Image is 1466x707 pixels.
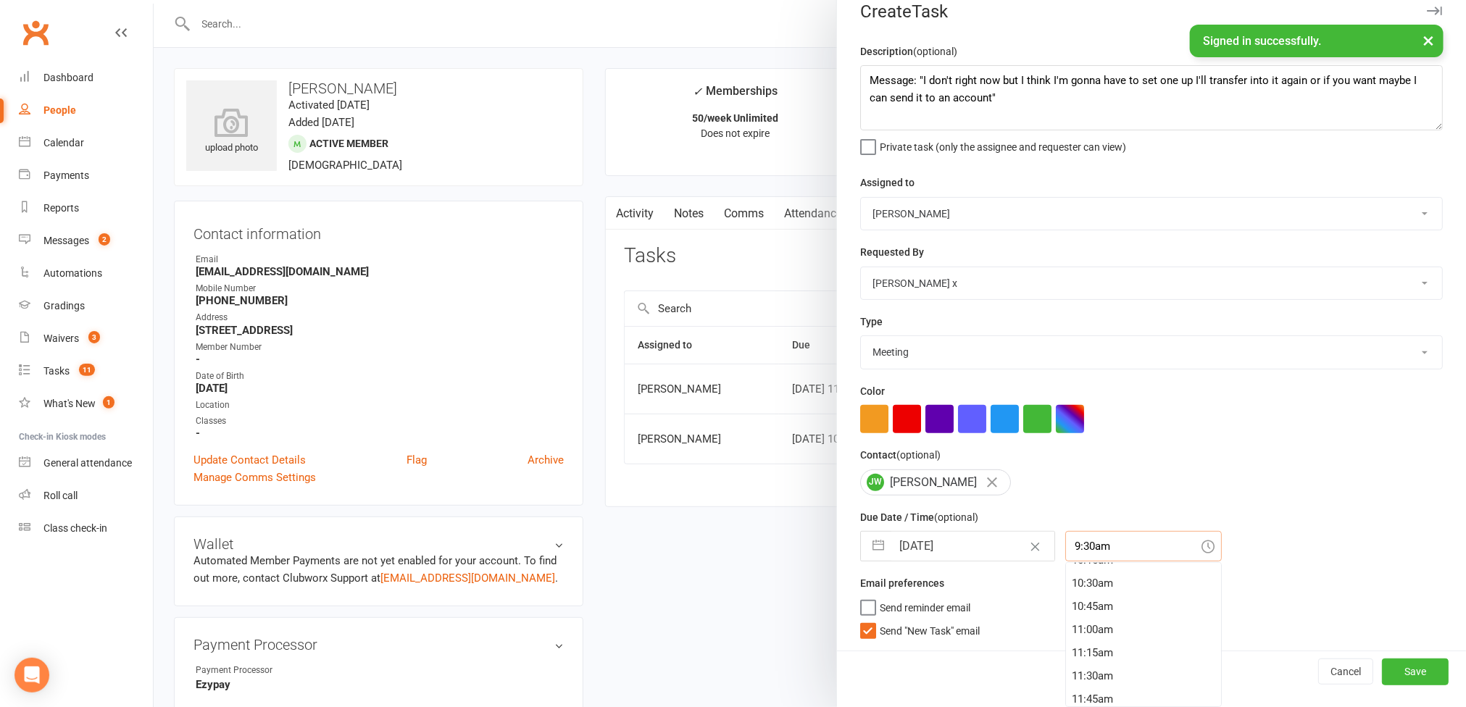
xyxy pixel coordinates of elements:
div: 11:30am [1066,664,1221,687]
div: Open Intercom Messenger [14,658,49,693]
button: × [1415,25,1441,56]
label: Due Date / Time [860,509,978,525]
label: Assigned to [860,175,915,191]
a: Clubworx [17,14,54,51]
div: 11:00am [1066,618,1221,641]
div: [PERSON_NAME] [860,469,1011,495]
div: Dashboard [43,72,93,83]
a: Reports [19,192,153,225]
span: 3 [88,331,100,343]
div: What's New [43,398,96,409]
a: Automations [19,257,153,290]
span: 1 [103,396,114,409]
a: What's New1 [19,388,153,420]
span: Send "New Task" email [880,620,980,637]
a: Gradings [19,290,153,322]
a: People [19,94,153,127]
div: Automations [43,267,102,279]
div: Calendar [43,137,84,148]
div: People [43,104,76,116]
div: General attendance [43,457,132,469]
small: (optional) [934,511,978,523]
a: Tasks 11 [19,355,153,388]
label: Requested By [860,244,924,260]
button: Clear Date [1023,532,1048,560]
div: Tasks [43,365,70,377]
div: 10:45am [1066,595,1221,618]
a: Payments [19,159,153,192]
div: Create Task [837,1,1466,22]
a: Waivers 3 [19,322,153,355]
a: Class kiosk mode [19,512,153,545]
div: Gradings [43,300,85,311]
label: Type [860,314,883,330]
button: Cancel [1318,658,1373,685]
span: Signed in successfully. [1203,34,1321,48]
label: Email preferences [860,575,944,591]
button: Save [1382,658,1449,685]
div: Roll call [43,490,78,501]
span: Private task (only the assignee and requester can view) [880,136,1126,153]
a: Calendar [19,127,153,159]
div: Class check-in [43,522,107,534]
div: Messages [43,235,89,246]
a: Roll call [19,480,153,512]
div: Reports [43,202,79,214]
span: 2 [99,233,110,246]
small: (optional) [896,449,941,461]
a: Messages 2 [19,225,153,257]
div: Waivers [43,332,79,344]
div: 10:30am [1066,572,1221,595]
textarea: Message: "I don't right now but I think I'm gonna have to set one up I'll transfer into it again ... [860,65,1443,130]
span: 11 [79,364,95,376]
div: 11:15am [1066,641,1221,664]
span: Send reminder email [880,597,970,614]
a: General attendance kiosk mode [19,447,153,480]
div: Payments [43,170,89,181]
a: Dashboard [19,62,153,94]
label: Color [860,383,885,399]
label: Contact [860,447,941,463]
span: JW [867,474,884,491]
